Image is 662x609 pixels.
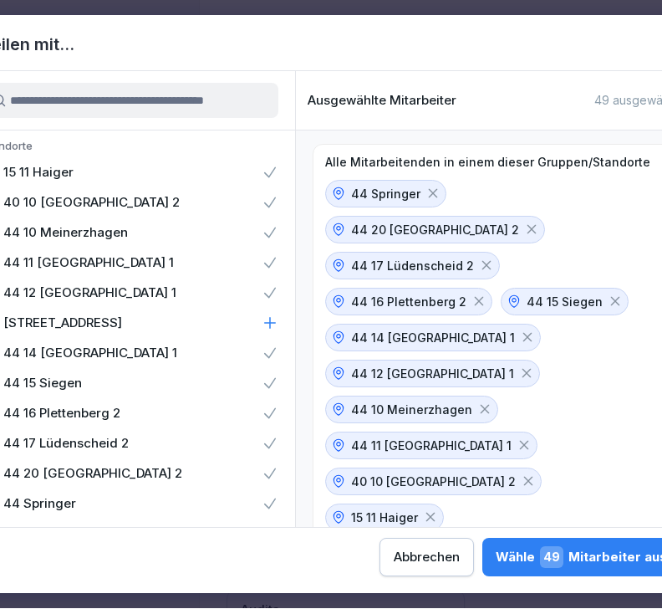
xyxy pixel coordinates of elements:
[527,294,603,311] p: 44 15 Siegen
[351,186,420,203] p: 44 Springer
[3,195,180,212] p: 40 10 [GEOGRAPHIC_DATA] 2
[3,436,129,453] p: 44 17 Lüdenscheid 2
[351,330,515,347] p: 44 14 [GEOGRAPHIC_DATA] 1
[394,549,460,567] div: Abbrechen
[351,438,512,455] p: 44 11 [GEOGRAPHIC_DATA] 1
[351,294,466,311] p: 44 16 Plettenberg 2
[325,156,650,171] p: Alle Mitarbeitenden in einem dieser Gruppen/Standorte
[3,255,174,272] p: 44 11 [GEOGRAPHIC_DATA] 1
[351,366,514,383] p: 44 12 [GEOGRAPHIC_DATA] 1
[3,345,177,362] p: 44 14 [GEOGRAPHIC_DATA] 1
[351,402,472,419] p: 44 10 Meinerzhagen
[3,165,74,182] p: 15 11 Haiger
[3,225,128,242] p: 44 10 Meinerzhagen
[351,473,516,491] p: 40 10 [GEOGRAPHIC_DATA] 2
[351,222,519,239] p: 44 20 [GEOGRAPHIC_DATA] 2
[3,496,76,513] p: 44 Springer
[3,285,176,302] p: 44 12 [GEOGRAPHIC_DATA] 1
[3,466,182,483] p: 44 20 [GEOGRAPHIC_DATA] 2
[351,258,474,275] p: 44 17 Lüdenscheid 2
[379,539,474,577] button: Abbrechen
[3,406,120,422] p: 44 16 Plettenberg 2
[351,509,418,527] p: 15 11 Haiger
[3,315,122,332] p: [STREET_ADDRESS]
[540,547,563,569] span: 49
[3,376,82,392] p: 44 15 Siegen
[308,94,456,109] p: Ausgewählte Mitarbeiter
